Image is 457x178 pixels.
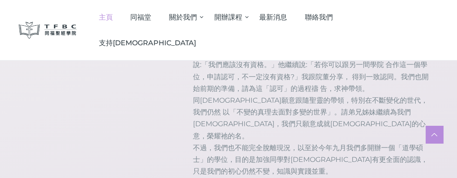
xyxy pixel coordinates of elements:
[214,13,242,21] span: 開辦課程
[169,13,197,21] span: 關於我們
[130,13,151,21] span: 同福堂
[99,39,196,47] span: 支持[DEMOGRAPHIC_DATA]
[259,13,287,21] span: 最新消息
[296,4,342,30] a: 聯絡我們
[90,30,205,56] a: 支持[DEMOGRAPHIC_DATA]
[99,13,113,21] span: 主頁
[426,126,443,143] a: Scroll to top
[90,4,122,30] a: 主頁
[305,13,333,21] span: 聯絡我們
[205,4,251,30] a: 開辦課程
[122,4,160,30] a: 同福堂
[19,22,77,39] img: 同福聖經學院 TFBC
[251,4,296,30] a: 最新消息
[160,4,206,30] a: 關於我們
